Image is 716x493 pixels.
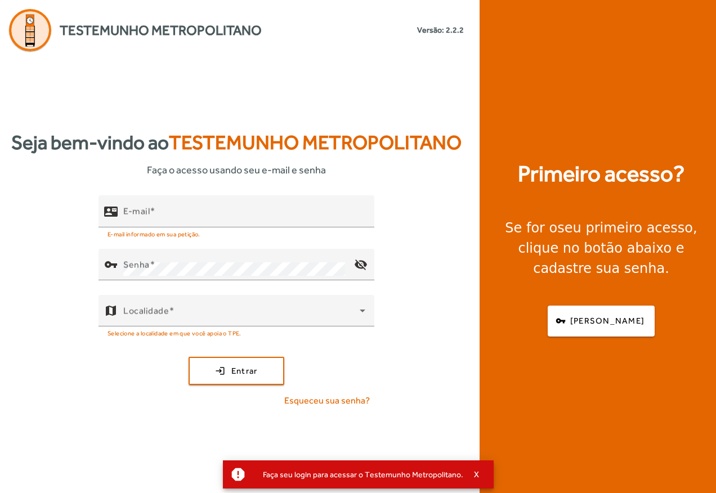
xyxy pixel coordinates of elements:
span: Faça o acesso usando seu e-mail e senha [147,162,326,177]
button: [PERSON_NAME] [548,306,655,337]
button: Entrar [189,357,284,385]
span: Entrar [231,365,258,378]
span: Testemunho Metropolitano [169,131,462,154]
mat-icon: report [230,466,247,483]
strong: Seja bem-vindo ao [11,128,462,158]
mat-label: Senha [123,259,150,270]
small: Versão: 2.2.2 [417,24,464,36]
span: X [474,469,480,479]
strong: Primeiro acesso? [518,157,684,191]
mat-label: E-mail [123,205,150,216]
div: Faça seu login para acessar o Testemunho Metropolitano. [254,467,463,482]
mat-hint: E-mail informado em sua petição. [108,227,200,240]
mat-icon: contact_mail [104,204,118,218]
span: Testemunho Metropolitano [60,20,262,41]
button: X [463,469,491,479]
mat-icon: visibility_off [347,251,374,278]
span: [PERSON_NAME] [570,315,645,328]
div: Se for o , clique no botão abaixo e cadastre sua senha. [493,218,709,279]
img: Logo Agenda [9,9,51,51]
mat-icon: map [104,304,118,317]
span: Esqueceu sua senha? [284,394,370,407]
mat-icon: vpn_key [104,258,118,271]
mat-label: Localidade [123,305,169,316]
strong: seu primeiro acesso [557,220,693,236]
mat-hint: Selecione a localidade em que você apoia o TPE. [108,326,241,339]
